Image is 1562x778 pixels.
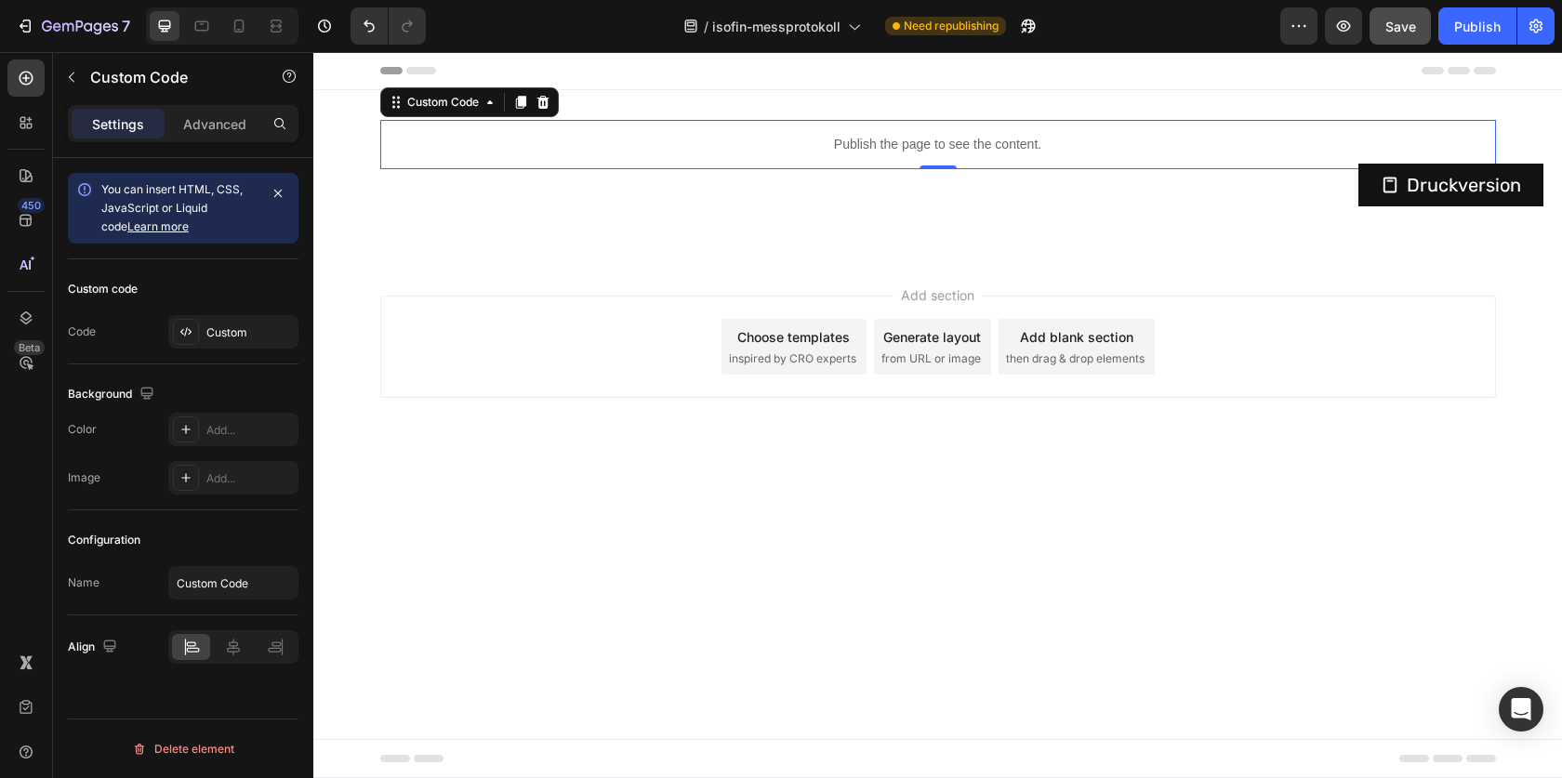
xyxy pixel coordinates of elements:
[1499,687,1543,732] div: Open Intercom Messenger
[313,52,1562,778] iframe: Design area
[68,323,96,340] div: Code
[1045,112,1230,154] a: Druckversion
[1370,7,1431,45] button: Save
[68,382,158,407] div: Background
[68,281,138,297] div: Custom code
[416,298,543,315] span: inspired by CRO experts
[1093,116,1208,150] p: Druckversion
[424,275,536,295] div: Choose templates
[712,17,841,36] span: isofin-messprotokoll
[1454,17,1501,36] div: Publish
[68,469,100,486] div: Image
[90,42,169,59] div: Custom Code
[206,324,294,341] div: Custom
[570,275,668,295] div: Generate layout
[7,7,139,45] button: 7
[206,470,294,487] div: Add...
[68,574,99,591] div: Name
[707,275,820,295] div: Add blank section
[14,340,45,355] div: Beta
[351,7,426,45] div: Undo/Redo
[68,421,97,438] div: Color
[1438,7,1516,45] button: Publish
[68,635,121,660] div: Align
[904,18,999,34] span: Need republishing
[68,734,298,764] button: Delete element
[568,298,668,315] span: from URL or image
[183,114,246,134] p: Advanced
[90,66,248,88] p: Custom Code
[132,738,234,760] div: Delete element
[122,15,130,37] p: 7
[101,182,243,233] span: You can insert HTML, CSS, JavaScript or Liquid code
[68,532,140,548] div: Configuration
[67,83,1183,102] p: Publish the page to see the content.
[704,17,708,36] span: /
[18,198,45,213] div: 450
[580,233,668,253] span: Add section
[127,219,189,233] a: Learn more
[1385,19,1416,34] span: Save
[693,298,831,315] span: then drag & drop elements
[92,114,144,134] p: Settings
[206,422,294,439] div: Add...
